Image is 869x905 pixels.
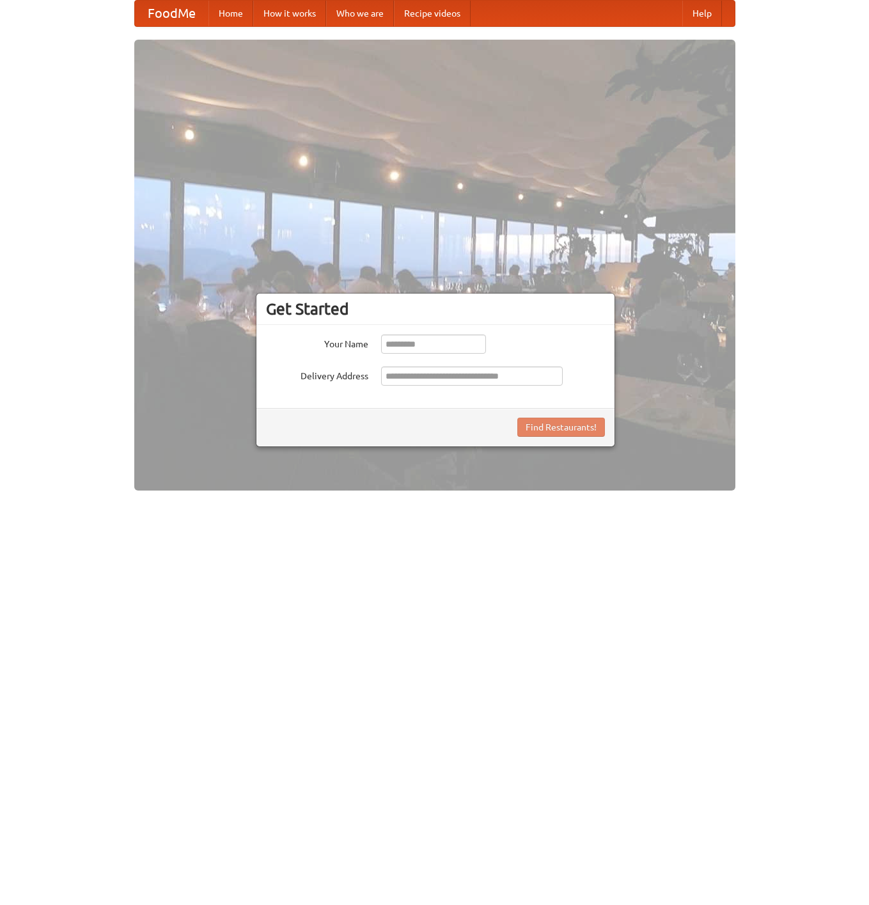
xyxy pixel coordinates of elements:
[266,299,605,319] h3: Get Started
[253,1,326,26] a: How it works
[682,1,722,26] a: Help
[326,1,394,26] a: Who we are
[517,418,605,437] button: Find Restaurants!
[135,1,208,26] a: FoodMe
[266,366,368,382] label: Delivery Address
[394,1,471,26] a: Recipe videos
[208,1,253,26] a: Home
[266,334,368,350] label: Your Name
